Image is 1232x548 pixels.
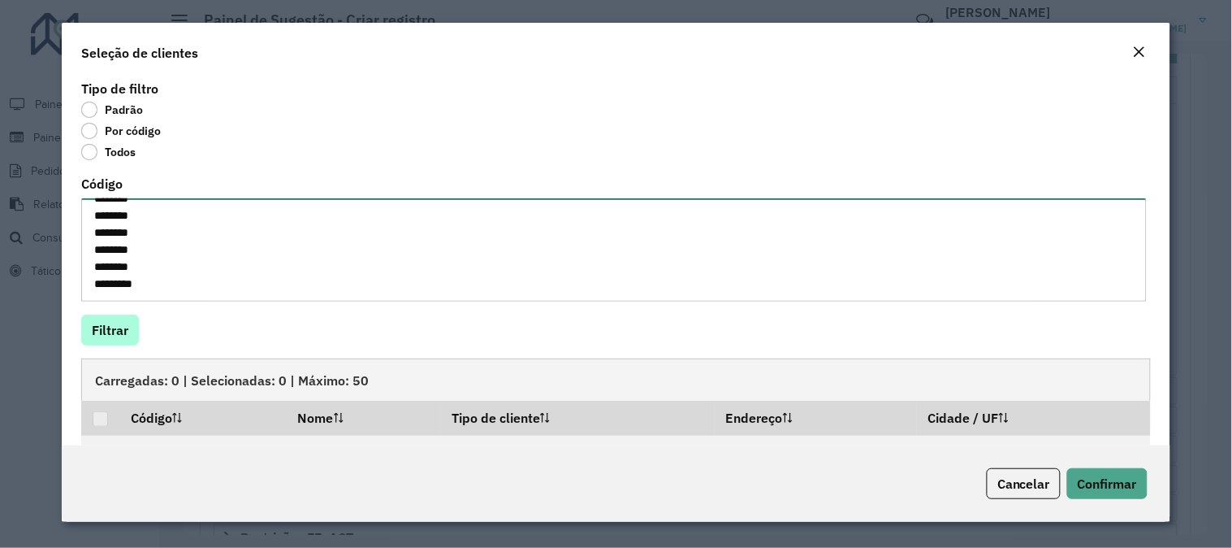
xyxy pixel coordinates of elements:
label: Padrão [81,102,143,118]
label: Código [81,174,123,194]
th: Endereço [715,401,917,435]
em: Fechar [1133,46,1146,59]
button: Filtrar [81,315,139,346]
label: Todos [81,144,136,160]
th: Cidade / UF [917,401,1151,435]
label: Tipo de filtro [81,79,158,98]
h4: Seleção de clientes [81,43,198,63]
label: Por código [81,123,161,139]
button: Cancelar [987,468,1061,499]
th: Tipo de cliente [441,401,715,435]
div: Carregadas: 0 | Selecionadas: 0 | Máximo: 50 [81,359,1151,401]
button: Confirmar [1067,468,1148,499]
span: Cancelar [997,476,1050,492]
th: Código [119,401,287,435]
td: Nenhum registro encontrado [81,436,1151,472]
button: Close [1128,42,1151,63]
span: Confirmar [1078,476,1137,492]
th: Nome [287,401,441,435]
